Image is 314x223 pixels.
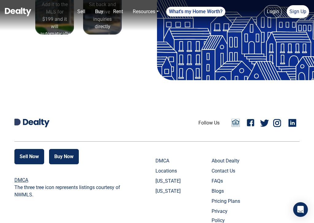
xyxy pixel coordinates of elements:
[212,187,242,196] a: Blogs
[5,8,31,16] img: Dealty - Buy, Sell & Rent Homes
[287,117,300,129] a: Linkedin
[166,7,225,17] a: What's my Home Worth?
[212,166,242,176] a: Contact Us
[75,6,88,18] a: Sell
[155,177,186,186] a: [US_STATE]
[14,119,21,125] img: Dealty D
[212,156,242,165] a: About Dealty
[212,177,242,186] a: FAQs
[14,184,124,199] p: The three tree icon represents listings courtesy of NWMLS.
[287,5,309,18] a: Sign Up
[212,197,242,206] a: Pricing Plans
[130,6,161,18] a: Resources
[198,119,220,127] li: Follow Us
[264,5,282,18] a: Login
[260,117,269,129] a: Twitter
[14,177,28,183] a: DMCA
[229,118,242,128] a: Email
[245,117,257,129] a: Facebook
[23,119,49,127] img: Dealty
[155,156,186,165] a: DMCA
[155,166,186,176] a: Locations
[272,117,284,129] a: Instagram
[111,6,125,18] a: Rent
[293,202,308,217] div: Open Intercom Messenger
[49,149,79,164] button: Buy Now
[14,149,44,164] button: Sell Now
[93,6,106,18] a: Buy
[3,205,21,223] iframe: BigID CMP Widget
[155,187,186,196] a: [US_STATE]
